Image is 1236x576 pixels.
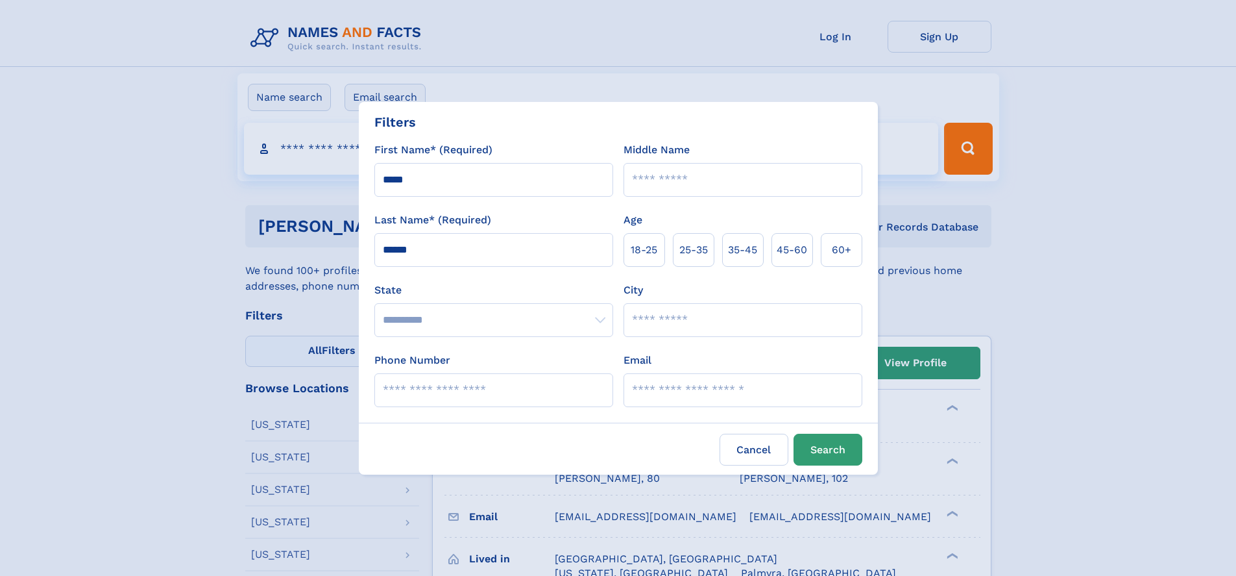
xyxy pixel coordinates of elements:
span: 18‑25 [631,242,657,258]
label: Cancel [720,434,788,466]
label: State [374,282,613,298]
label: Middle Name [624,142,690,158]
button: Search [794,434,862,466]
span: 35‑45 [728,242,757,258]
span: 60+ [832,242,851,258]
label: Phone Number [374,353,450,368]
label: Last Name* (Required) [374,212,491,228]
label: First Name* (Required) [374,142,492,158]
label: Email [624,353,651,368]
div: Filters [374,112,416,132]
label: City [624,282,643,298]
span: 45‑60 [777,242,807,258]
label: Age [624,212,642,228]
span: 25‑35 [679,242,708,258]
